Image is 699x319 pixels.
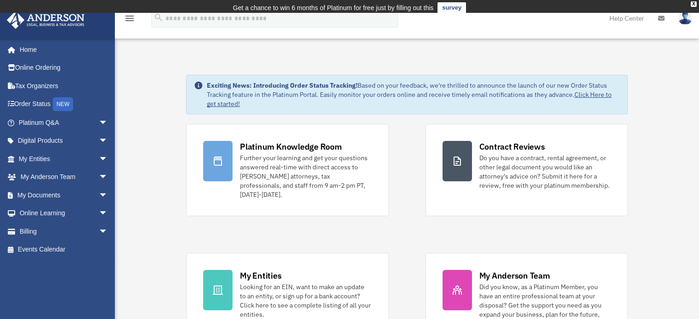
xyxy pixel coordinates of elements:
[153,12,164,22] i: search
[6,59,122,77] a: Online Ordering
[207,81,358,90] strong: Exciting News: Introducing Order Status Tracking!
[479,153,611,190] div: Do you have a contract, rental agreement, or other legal document you would like an attorney's ad...
[6,40,117,59] a: Home
[186,124,388,216] a: Platinum Knowledge Room Further your learning and get your questions answered real-time with dire...
[438,2,466,13] a: survey
[207,81,620,108] div: Based on your feedback, we're thrilled to announce the launch of our new Order Status Tracking fe...
[4,11,87,29] img: Anderson Advisors Platinum Portal
[99,222,117,241] span: arrow_drop_down
[6,95,122,114] a: Order StatusNEW
[240,270,281,281] div: My Entities
[124,16,135,24] a: menu
[479,141,545,152] div: Contract Reviews
[99,204,117,223] span: arrow_drop_down
[6,132,122,150] a: Digital Productsarrow_drop_down
[240,153,371,199] div: Further your learning and get your questions answered real-time with direct access to [PERSON_NAM...
[426,124,628,216] a: Contract Reviews Do you have a contract, rental agreement, or other legal document you would like...
[207,90,612,108] a: Click Here to get started!
[124,13,135,24] i: menu
[99,132,117,151] span: arrow_drop_down
[99,113,117,132] span: arrow_drop_down
[678,11,692,25] img: User Pic
[240,282,371,319] div: Looking for an EIN, want to make an update to an entity, or sign up for a bank account? Click her...
[6,241,122,259] a: Events Calendar
[53,97,73,111] div: NEW
[6,113,122,132] a: Platinum Q&Aarrow_drop_down
[6,150,122,168] a: My Entitiesarrow_drop_down
[6,168,122,186] a: My Anderson Teamarrow_drop_down
[99,150,117,168] span: arrow_drop_down
[691,1,697,7] div: close
[6,204,122,223] a: Online Learningarrow_drop_down
[99,186,117,205] span: arrow_drop_down
[99,168,117,187] span: arrow_drop_down
[240,141,342,152] div: Platinum Knowledge Room
[6,186,122,204] a: My Documentsarrow_drop_down
[233,2,434,13] div: Get a chance to win 6 months of Platinum for free just by filling out this
[479,270,550,281] div: My Anderson Team
[6,222,122,241] a: Billingarrow_drop_down
[6,77,122,95] a: Tax Organizers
